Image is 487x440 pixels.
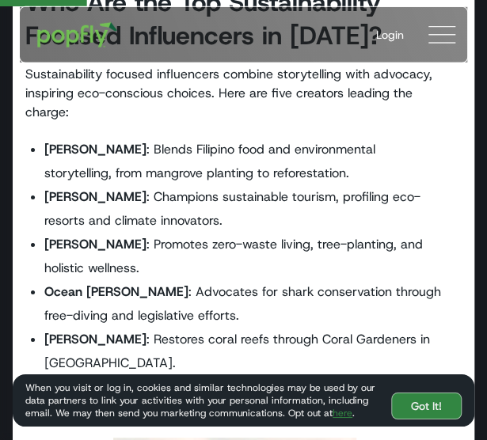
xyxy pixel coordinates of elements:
[44,236,146,252] strong: [PERSON_NAME]
[25,381,379,419] div: When you visit or log in, cookies and similar technologies may be used by our data partners to li...
[44,233,443,280] li: : Promotes zero-waste living, tree-planting, and holistic wellness.
[44,188,146,205] strong: [PERSON_NAME]
[376,27,404,43] div: Login
[26,11,128,59] a: home
[333,407,352,419] a: here
[44,141,146,157] strong: [PERSON_NAME]
[44,283,188,300] strong: Ocean [PERSON_NAME]
[44,185,443,233] li: : Champions sustainable tourism, profiling eco-resorts and climate innovators.
[44,280,443,328] li: : Advocates for shark conservation through free-diving and legislative efforts.
[44,138,443,185] li: : Blends Filipino food and environmental storytelling, from mangrove planting to reforestation.
[44,331,146,347] strong: [PERSON_NAME]
[363,14,417,55] a: Login
[25,65,443,122] p: Sustainability focused influencers combine storytelling with advocacy, inspiring eco-conscious ch...
[391,393,462,419] a: Got It!
[44,328,443,375] li: : Restores coral reefs through Coral Gardeners in [GEOGRAPHIC_DATA].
